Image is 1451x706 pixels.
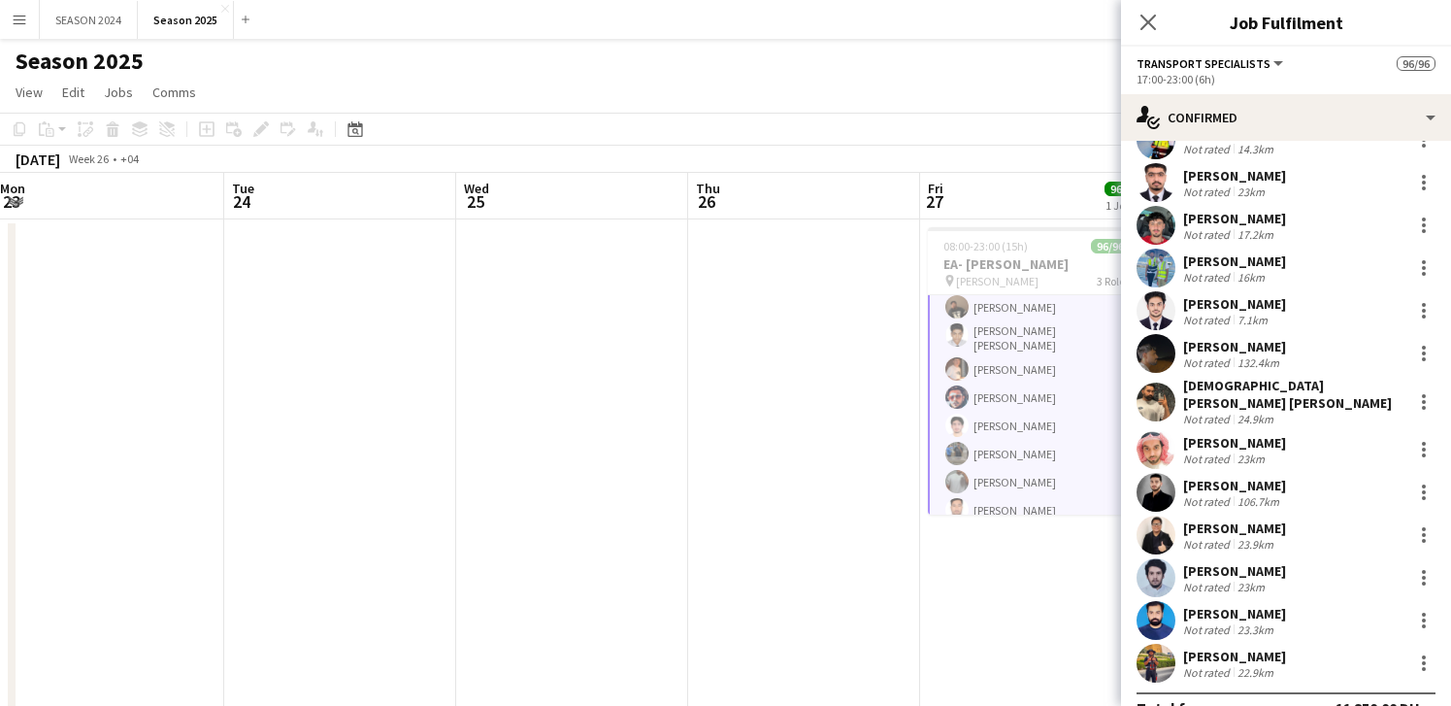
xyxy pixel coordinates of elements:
span: [PERSON_NAME] [956,274,1039,288]
div: Not rated [1183,227,1234,242]
div: [PERSON_NAME] [1183,434,1286,452]
div: Not rated [1183,142,1234,156]
div: 23km [1234,185,1269,199]
span: 08:00-23:00 (15h) [943,239,1028,253]
span: Transport Specialists [1137,56,1270,71]
span: 26 [693,190,720,213]
div: 23km [1234,452,1269,466]
div: [DATE] [16,150,60,169]
button: Season 2025 [138,1,234,39]
span: 96/96 [1397,56,1435,71]
div: Not rated [1183,355,1234,370]
div: [PERSON_NAME] [1183,167,1286,185]
div: [PERSON_NAME] [1183,605,1286,622]
a: View [8,80,50,105]
div: Not rated [1183,412,1234,426]
button: SEASON 2024 [40,1,138,39]
span: 96/96 [1091,239,1130,253]
span: Jobs [104,84,133,101]
div: [PERSON_NAME] [1183,252,1286,270]
span: 27 [925,190,943,213]
div: 24.9km [1234,412,1277,426]
span: 3 Roles [1097,274,1130,288]
h3: EA- [PERSON_NAME] [928,255,1145,273]
span: Comms [152,84,196,101]
span: Fri [928,180,943,197]
div: [PERSON_NAME] [1183,338,1286,355]
span: Week 26 [64,151,113,166]
a: Edit [54,80,92,105]
div: Confirmed [1121,94,1451,141]
div: 7.1km [1234,313,1271,327]
div: Not rated [1183,313,1234,327]
div: Not rated [1183,452,1234,466]
div: 16km [1234,270,1269,285]
div: Not rated [1183,580,1234,594]
div: 23.9km [1234,537,1277,552]
div: 17.2km [1234,227,1277,242]
div: [PERSON_NAME] [1183,520,1286,537]
span: 96/96 [1105,182,1143,196]
span: Wed [464,180,489,197]
span: Thu [696,180,720,197]
div: [DEMOGRAPHIC_DATA][PERSON_NAME] [PERSON_NAME] [1183,377,1404,412]
a: Jobs [96,80,141,105]
div: 23km [1234,580,1269,594]
a: Comms [145,80,204,105]
span: Tue [232,180,254,197]
span: 24 [229,190,254,213]
div: Not rated [1183,270,1234,285]
span: 25 [461,190,489,213]
div: [PERSON_NAME] [1183,295,1286,313]
h3: Job Fulfilment [1121,10,1451,35]
div: 17:00-23:00 (6h) [1137,72,1435,86]
div: Not rated [1183,622,1234,637]
div: 1 Job [1105,198,1142,213]
div: [PERSON_NAME] [1183,477,1286,494]
div: Not rated [1183,665,1234,680]
span: Edit [62,84,84,101]
div: [PERSON_NAME] [1183,210,1286,227]
button: Transport Specialists [1137,56,1286,71]
div: 106.7km [1234,494,1283,509]
app-job-card: 08:00-23:00 (15h)96/96EA- [PERSON_NAME] [PERSON_NAME]3 Roles[PERSON_NAME]Transport Specialists79/... [928,227,1145,515]
div: [PERSON_NAME] [1183,648,1286,665]
div: 132.4km [1234,355,1283,370]
span: View [16,84,43,101]
div: Not rated [1183,185,1234,199]
div: 22.9km [1234,665,1277,680]
div: [PERSON_NAME] [1183,562,1286,580]
div: 14.3km [1234,142,1277,156]
div: Not rated [1183,494,1234,509]
h1: Season 2025 [16,47,144,76]
div: +04 [120,151,139,166]
div: 23.3km [1234,622,1277,637]
div: Not rated [1183,537,1234,552]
